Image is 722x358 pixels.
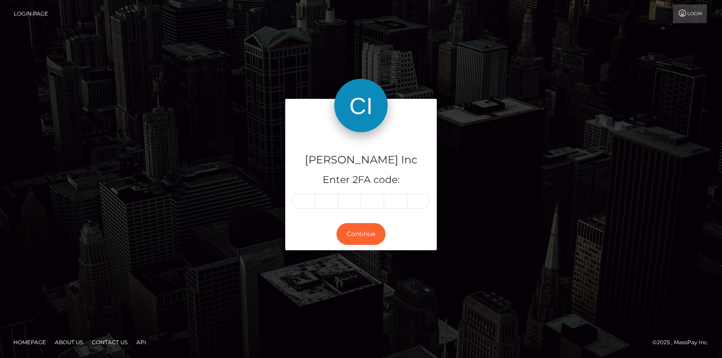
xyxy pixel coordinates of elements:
a: Contact Us [88,335,131,349]
h4: [PERSON_NAME] Inc [292,152,430,168]
img: Cindy Gallop Inc [334,79,388,132]
button: Continue [336,223,386,245]
a: About Us [51,335,86,349]
a: API [133,335,150,349]
a: Login Page [14,4,48,23]
a: Homepage [10,335,49,349]
div: © 2025 , MassPay Inc. [652,338,715,347]
h5: Enter 2FA code: [292,173,430,187]
a: Login [673,4,707,23]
